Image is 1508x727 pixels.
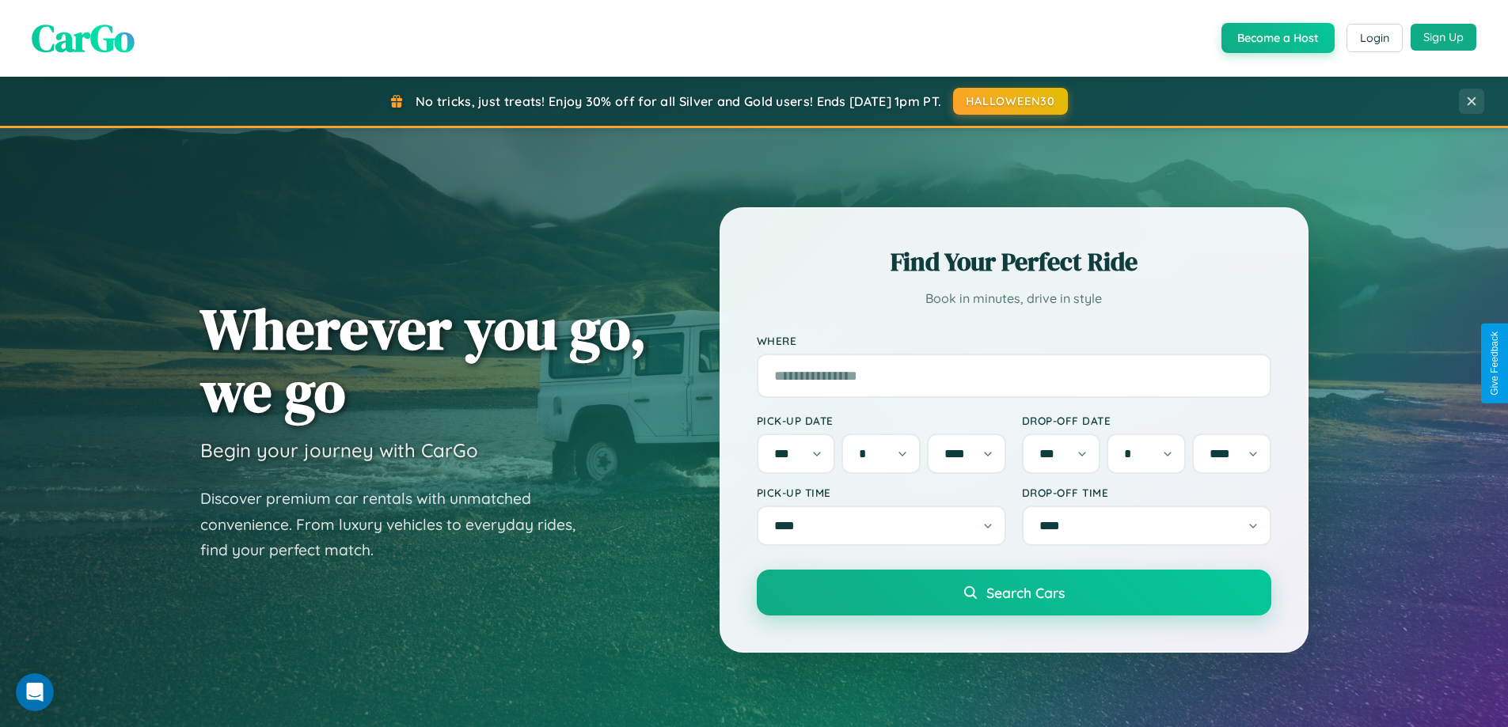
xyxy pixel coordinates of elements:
iframe: Intercom live chat [16,673,54,711]
p: Book in minutes, drive in style [757,287,1271,310]
button: Become a Host [1221,23,1335,53]
label: Where [757,334,1271,347]
label: Drop-off Time [1022,486,1271,499]
div: Give Feedback [1489,331,1500,396]
h1: Wherever you go, we go [200,297,647,422]
h3: Begin your journey with CarGo [200,438,478,462]
label: Drop-off Date [1022,414,1271,427]
span: No tricks, just treats! Enjoy 30% off for all Silver and Gold users! Ends [DATE] 1pm PT. [416,93,941,109]
h2: Find Your Perfect Ride [757,244,1271,279]
span: Search Cars [986,584,1065,601]
button: Sign Up [1411,24,1476,51]
p: Discover premium car rentals with unmatched convenience. From luxury vehicles to everyday rides, ... [200,486,596,563]
button: HALLOWEEN30 [953,88,1068,115]
button: Search Cars [757,570,1271,615]
span: CarGo [32,12,135,64]
button: Login [1347,24,1403,52]
label: Pick-up Time [757,486,1006,499]
label: Pick-up Date [757,414,1006,427]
